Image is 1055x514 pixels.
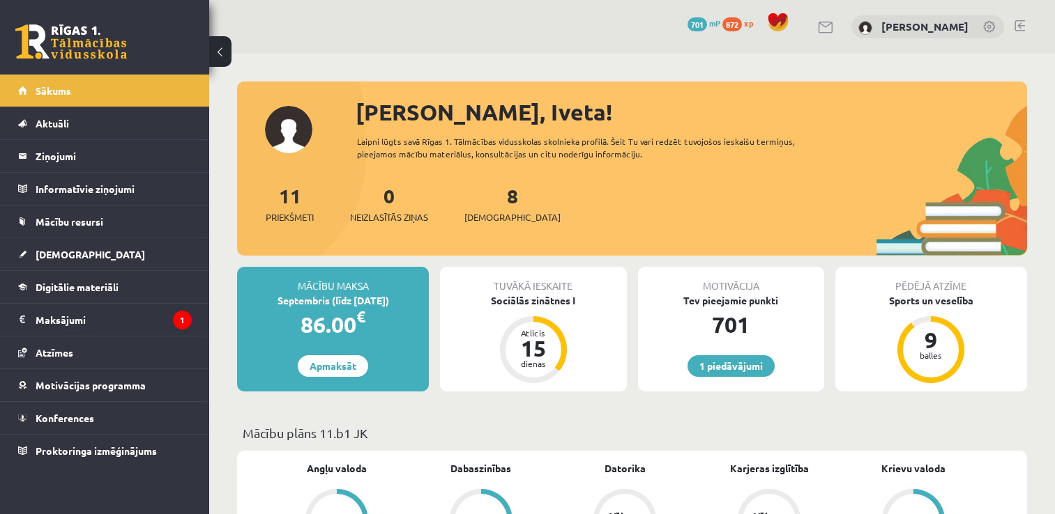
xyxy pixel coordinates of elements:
a: 11Priekšmeti [266,183,314,224]
div: 86.00 [237,308,429,341]
span: € [356,306,365,327]
a: [DEMOGRAPHIC_DATA] [18,238,192,270]
p: Mācību plāns 11.b1 JK [243,423,1022,442]
div: Mācību maksa [237,267,429,293]
a: Rīgas 1. Tālmācības vidusskola [15,24,127,59]
legend: Informatīvie ziņojumi [36,173,192,205]
span: [DEMOGRAPHIC_DATA] [36,248,145,260]
a: 872 xp [722,17,760,29]
div: dienas [513,359,554,368]
div: [PERSON_NAME], Iveta! [356,95,1027,129]
div: Sports un veselība [835,293,1027,308]
span: Motivācijas programma [36,379,146,391]
a: Karjeras izglītība [730,461,809,476]
a: Apmaksāt [298,355,368,377]
a: Angļu valoda [307,461,367,476]
a: Sociālās zinātnes I Atlicis 15 dienas [440,293,626,385]
div: Tev pieejamie punkti [638,293,824,308]
div: Atlicis [513,329,554,337]
span: Priekšmeti [266,210,314,224]
a: Konferences [18,402,192,434]
a: Digitālie materiāli [18,271,192,303]
span: 872 [722,17,742,31]
div: 15 [513,337,554,359]
i: 1 [173,311,192,329]
span: Mācību resursi [36,215,103,228]
span: Digitālie materiāli [36,281,119,293]
a: Datorika [605,461,646,476]
a: Motivācijas programma [18,369,192,401]
a: Ziņojumi [18,140,192,172]
a: Informatīvie ziņojumi [18,173,192,205]
a: Mācību resursi [18,205,192,237]
div: Pēdējā atzīme [835,267,1027,293]
span: Proktoringa izmēģinājums [36,444,157,457]
span: Sākums [36,84,71,97]
a: 8[DEMOGRAPHIC_DATA] [464,183,561,224]
a: Dabaszinības [450,461,511,476]
a: [PERSON_NAME] [881,20,969,33]
legend: Maksājumi [36,304,192,336]
img: Iveta Eglīte [858,21,872,35]
a: 701 mP [688,17,720,29]
div: 701 [638,308,824,341]
div: Sociālās zinātnes I [440,293,626,308]
span: Atzīmes [36,346,73,359]
div: Motivācija [638,267,824,293]
span: 701 [688,17,707,31]
a: Aktuāli [18,107,192,139]
div: 9 [910,329,952,351]
span: xp [744,17,753,29]
a: Maksājumi1 [18,304,192,336]
a: Krievu valoda [881,461,946,476]
span: [DEMOGRAPHIC_DATA] [464,210,561,224]
div: Laipni lūgts savā Rīgas 1. Tālmācības vidusskolas skolnieka profilā. Šeit Tu vari redzēt tuvojošo... [357,135,831,160]
span: Konferences [36,412,94,424]
a: Atzīmes [18,336,192,368]
a: 0Neizlasītās ziņas [350,183,428,224]
a: Proktoringa izmēģinājums [18,435,192,467]
legend: Ziņojumi [36,140,192,172]
a: Sports un veselība 9 balles [835,293,1027,385]
div: balles [910,351,952,359]
div: Septembris (līdz [DATE]) [237,293,429,308]
span: Aktuāli [36,117,69,130]
a: Sākums [18,75,192,107]
div: Tuvākā ieskaite [440,267,626,293]
a: 1 piedāvājumi [688,355,775,377]
span: Neizlasītās ziņas [350,210,428,224]
span: mP [709,17,720,29]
